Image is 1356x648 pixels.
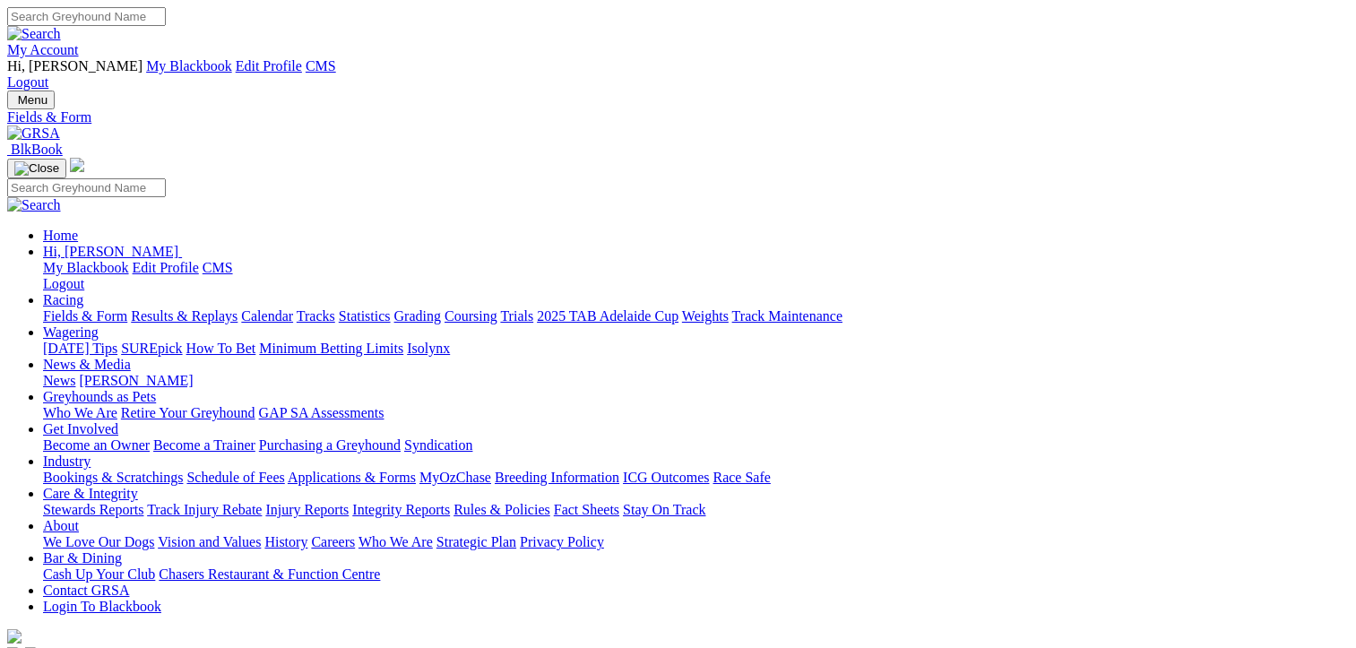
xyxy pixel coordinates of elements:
[147,502,262,517] a: Track Injury Rebate
[43,502,1349,518] div: Care & Integrity
[43,244,182,259] a: Hi, [PERSON_NAME]
[623,502,705,517] a: Stay On Track
[43,341,117,356] a: [DATE] Tips
[43,486,138,501] a: Care & Integrity
[453,502,550,517] a: Rules & Policies
[43,583,129,598] a: Contact GRSA
[133,260,199,275] a: Edit Profile
[153,437,255,453] a: Become a Trainer
[18,93,48,107] span: Menu
[306,58,336,73] a: CMS
[43,341,1349,357] div: Wagering
[7,159,66,178] button: Toggle navigation
[419,470,491,485] a: MyOzChase
[43,276,84,291] a: Logout
[259,437,401,453] a: Purchasing a Greyhound
[520,534,604,549] a: Privacy Policy
[43,324,99,340] a: Wagering
[43,502,143,517] a: Stewards Reports
[70,158,84,172] img: logo-grsa-white.png
[79,373,193,388] a: [PERSON_NAME]
[259,405,384,420] a: GAP SA Assessments
[43,260,1349,292] div: Hi, [PERSON_NAME]
[43,518,79,533] a: About
[7,142,63,157] a: BlkBook
[43,470,183,485] a: Bookings & Scratchings
[43,405,117,420] a: Who We Are
[713,470,770,485] a: Race Safe
[43,292,83,307] a: Racing
[43,437,150,453] a: Become an Owner
[43,470,1349,486] div: Industry
[146,58,232,73] a: My Blackbook
[121,341,182,356] a: SUREpick
[339,308,391,324] a: Statistics
[43,405,1349,421] div: Greyhounds as Pets
[352,502,450,517] a: Integrity Reports
[43,534,154,549] a: We Love Our Dogs
[43,373,1349,389] div: News & Media
[203,260,233,275] a: CMS
[554,502,619,517] a: Fact Sheets
[394,308,441,324] a: Grading
[186,470,284,485] a: Schedule of Fees
[7,7,166,26] input: Search
[236,58,302,73] a: Edit Profile
[445,308,497,324] a: Coursing
[43,308,1349,324] div: Racing
[682,308,729,324] a: Weights
[407,341,450,356] a: Isolynx
[311,534,355,549] a: Careers
[7,109,1349,125] a: Fields & Form
[43,437,1349,454] div: Get Involved
[7,91,55,109] button: Toggle navigation
[11,142,63,157] span: BlkBook
[43,373,75,388] a: News
[259,341,403,356] a: Minimum Betting Limits
[537,308,678,324] a: 2025 TAB Adelaide Cup
[241,308,293,324] a: Calendar
[297,308,335,324] a: Tracks
[7,178,166,197] input: Search
[159,566,380,582] a: Chasers Restaurant & Function Centre
[43,566,155,582] a: Cash Up Your Club
[131,308,238,324] a: Results & Replays
[121,405,255,420] a: Retire Your Greyhound
[14,161,59,176] img: Close
[500,308,533,324] a: Trials
[7,74,48,90] a: Logout
[7,125,60,142] img: GRSA
[7,42,79,57] a: My Account
[623,470,709,485] a: ICG Outcomes
[43,228,78,243] a: Home
[436,534,516,549] a: Strategic Plan
[358,534,433,549] a: Who We Are
[43,534,1349,550] div: About
[43,566,1349,583] div: Bar & Dining
[158,534,261,549] a: Vision and Values
[43,260,129,275] a: My Blackbook
[43,389,156,404] a: Greyhounds as Pets
[732,308,842,324] a: Track Maintenance
[7,629,22,644] img: logo-grsa-white.png
[264,534,307,549] a: History
[265,502,349,517] a: Injury Reports
[43,454,91,469] a: Industry
[7,58,1349,91] div: My Account
[43,421,118,436] a: Get Involved
[7,26,61,42] img: Search
[7,58,143,73] span: Hi, [PERSON_NAME]
[288,470,416,485] a: Applications & Forms
[43,357,131,372] a: News & Media
[495,470,619,485] a: Breeding Information
[404,437,472,453] a: Syndication
[43,550,122,566] a: Bar & Dining
[7,197,61,213] img: Search
[43,308,127,324] a: Fields & Form
[186,341,256,356] a: How To Bet
[43,599,161,614] a: Login To Blackbook
[43,244,178,259] span: Hi, [PERSON_NAME]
